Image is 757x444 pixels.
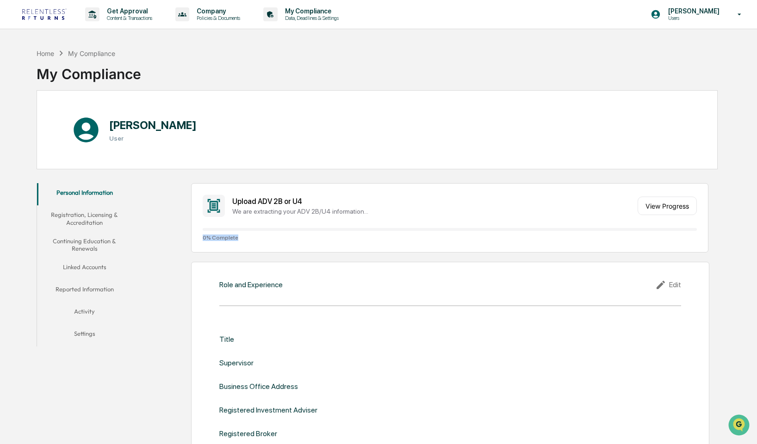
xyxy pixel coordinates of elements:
p: Content & Transactions [99,15,157,21]
h1: [PERSON_NAME] [109,118,197,132]
div: 🗄️ [67,117,74,125]
a: 🖐️Preclearance [6,113,63,129]
button: View Progress [638,197,697,215]
a: Powered byPylon [65,156,112,164]
span: Preclearance [19,117,60,126]
p: Get Approval [99,7,157,15]
p: Users [661,15,724,21]
button: Continuing Education & Renewals [37,232,132,258]
p: [PERSON_NAME] [661,7,724,15]
button: Settings [37,324,132,346]
p: How can we help? [9,19,168,34]
p: My Compliance [278,7,343,15]
div: Registered Broker [219,429,277,438]
div: My Compliance [68,49,115,57]
a: 🔎Data Lookup [6,130,62,147]
h3: User [109,135,197,142]
button: Personal Information [37,183,132,205]
div: Registered Investment Adviser [219,406,317,414]
div: Start new chat [31,71,152,80]
p: Company [189,7,245,15]
div: secondary tabs example [37,183,132,346]
span: 0 % Complete [203,234,697,241]
div: We are extracting your ADV 2B/U4 information... [232,208,634,215]
div: My Compliance [37,58,141,82]
p: Data, Deadlines & Settings [278,15,343,21]
a: 🗄️Attestations [63,113,118,129]
p: Policies & Documents [189,15,245,21]
div: Title [219,335,234,344]
img: 1746055101610-c473b297-6a78-478c-a979-82029cc54cd1 [9,71,26,87]
button: Registration, Licensing & Accreditation [37,205,132,232]
div: 🖐️ [9,117,17,125]
div: Upload ADV 2B or U4 [232,197,634,206]
button: Start new chat [157,74,168,85]
button: Activity [37,302,132,324]
span: Attestations [76,117,115,126]
div: Home [37,49,54,57]
div: Edit [655,279,681,290]
span: Pylon [92,157,112,164]
button: Linked Accounts [37,258,132,280]
button: Reported Information [37,280,132,302]
div: Supervisor [219,358,254,367]
div: Business Office Address [219,382,298,391]
div: We're available if you need us! [31,80,117,87]
img: logo [22,9,67,20]
div: Role and Experience [219,280,283,289]
div: 🔎 [9,135,17,142]
iframe: Open customer support [727,413,752,438]
span: Data Lookup [19,134,58,143]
